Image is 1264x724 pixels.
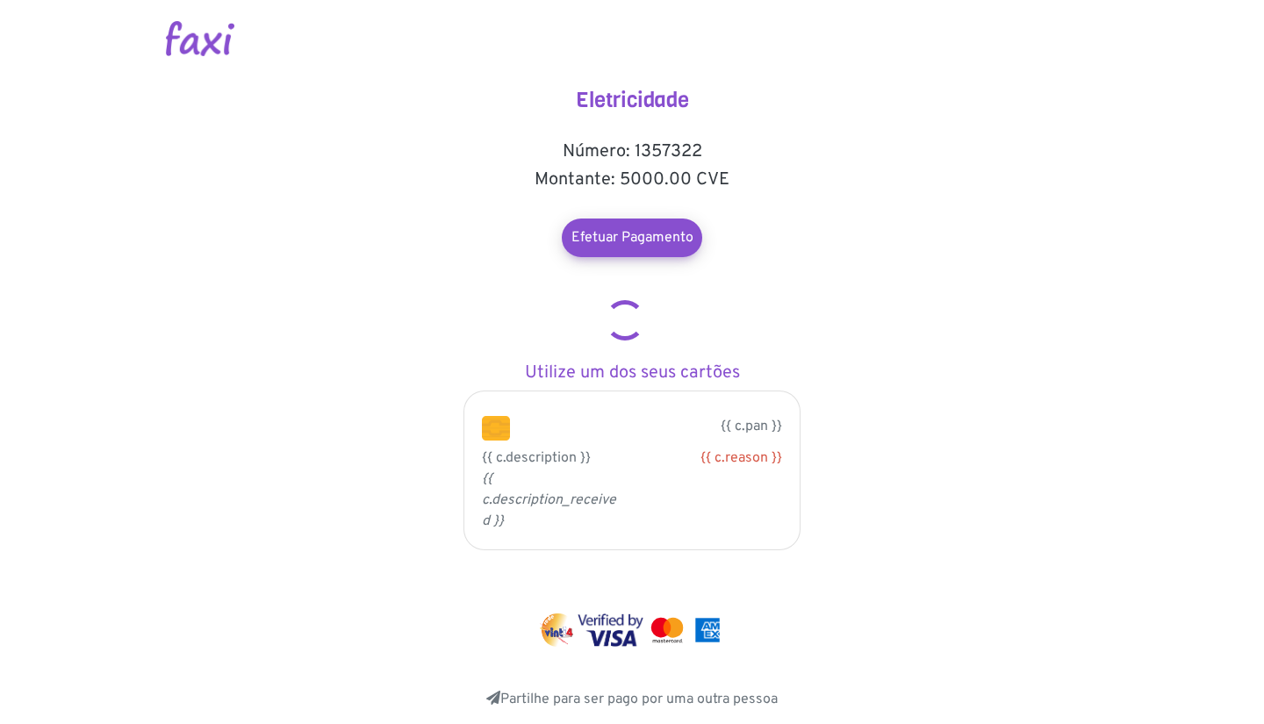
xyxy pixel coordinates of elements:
[645,448,782,469] div: {{ c.reason }}
[482,470,616,530] i: {{ c.description_received }}
[456,362,808,384] h5: Utilize um dos seus cartões
[482,449,591,467] span: {{ c.description }}
[456,141,808,162] h5: Número: 1357322
[578,613,643,647] img: visa
[486,691,778,708] a: Partilhe para ser pago por uma outra pessoa
[456,88,808,113] h4: Eletricidade
[562,219,702,257] a: Efetuar Pagamento
[482,416,510,441] img: chip.png
[540,613,575,647] img: vinti4
[647,613,687,647] img: mastercard
[536,416,782,437] p: {{ c.pan }}
[691,613,724,647] img: mastercard
[456,169,808,190] h5: Montante: 5000.00 CVE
